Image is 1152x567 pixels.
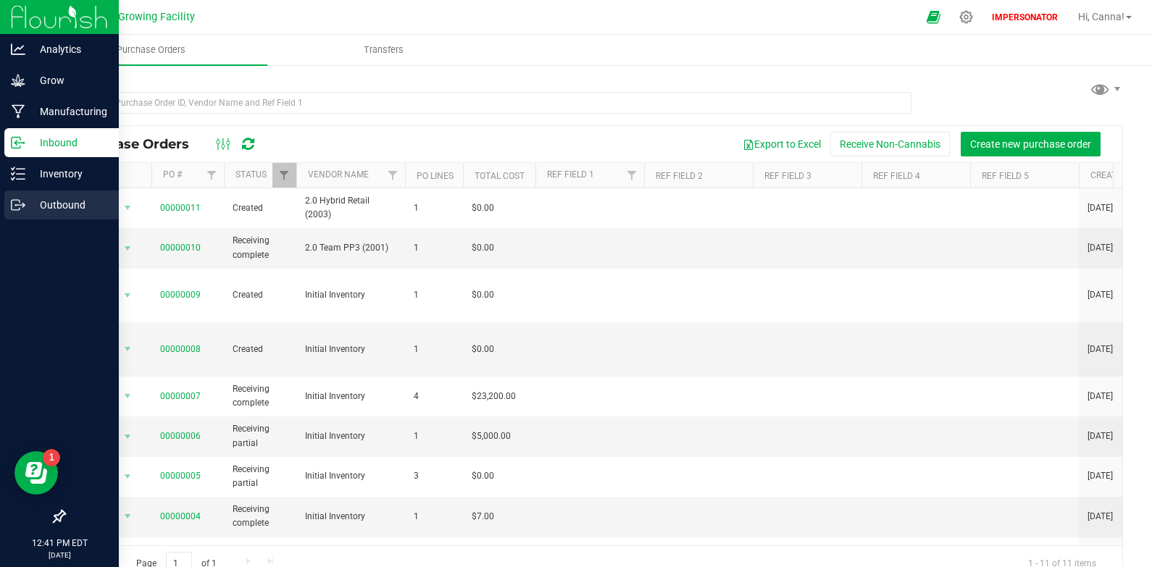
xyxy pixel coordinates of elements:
[25,103,112,120] p: Manufacturing
[11,42,25,56] inline-svg: Analytics
[1090,170,1144,180] a: Created
[1088,201,1113,215] span: [DATE]
[305,343,396,356] span: Initial Inventory
[163,169,182,180] a: PO #
[160,344,201,354] a: 00000008
[472,390,516,403] span: $23,200.00
[305,194,396,222] span: 2.0 Hybrid Retail (2003)
[119,427,137,447] span: select
[25,72,112,89] p: Grow
[472,288,494,302] span: $0.00
[233,382,288,410] span: Receiving complete
[119,339,137,359] span: select
[200,163,224,188] a: Filter
[101,11,195,23] span: My Growing Facility
[97,43,205,56] span: Purchase Orders
[414,343,454,356] span: 1
[11,104,25,119] inline-svg: Manufacturing
[414,429,454,443] span: 1
[119,506,137,526] span: select
[160,511,201,521] a: 00000004
[305,241,396,255] span: 2.0 Team PP3 (2001)
[14,451,58,495] iframe: Resource center
[764,171,811,181] a: Ref Field 3
[305,390,396,403] span: Initial Inventory
[233,463,288,490] span: Receiving partial
[160,471,201,481] a: 00000005
[414,510,454,524] span: 1
[381,163,405,188] a: Filter
[160,391,201,401] a: 00000007
[119,285,137,306] span: select
[1088,241,1113,255] span: [DATE]
[414,469,454,483] span: 3
[472,343,494,356] span: $0.00
[305,469,396,483] span: Initial Inventory
[11,167,25,181] inline-svg: Inventory
[11,135,25,150] inline-svg: Inbound
[43,449,60,466] iframe: Resource center unread badge
[547,169,594,180] a: Ref Field 1
[272,163,296,188] a: Filter
[7,550,112,560] p: [DATE]
[620,163,644,188] a: Filter
[472,429,511,443] span: $5,000.00
[1088,390,1113,403] span: [DATE]
[11,73,25,88] inline-svg: Grow
[305,510,396,524] span: Initial Inventory
[305,429,396,443] span: Initial Inventory
[233,201,288,215] span: Created
[233,422,288,450] span: Receiving partial
[233,234,288,261] span: Receiving complete
[1078,11,1124,22] span: Hi, Canna!
[267,35,500,65] a: Transfers
[970,138,1091,150] span: Create new purchase order
[344,43,423,56] span: Transfers
[982,171,1029,181] a: Ref Field 5
[733,132,830,156] button: Export to Excel
[417,171,454,181] a: PO Lines
[656,171,703,181] a: Ref Field 2
[414,241,454,255] span: 1
[233,503,288,530] span: Receiving complete
[1088,469,1113,483] span: [DATE]
[961,132,1101,156] button: Create new purchase order
[472,241,494,255] span: $0.00
[119,466,137,487] span: select
[986,11,1064,24] p: IMPERSONATOR
[475,171,525,181] a: Total Cost
[305,288,396,302] span: Initial Inventory
[1088,343,1113,356] span: [DATE]
[233,343,288,356] span: Created
[917,3,950,31] span: Open Ecommerce Menu
[11,198,25,212] inline-svg: Outbound
[1088,510,1113,524] span: [DATE]
[472,469,494,483] span: $0.00
[160,290,201,300] a: 00000009
[414,288,454,302] span: 1
[25,165,112,182] p: Inventory
[414,201,454,215] span: 1
[7,537,112,550] p: 12:41 PM EDT
[873,171,920,181] a: Ref Field 4
[308,169,369,180] a: Vendor Name
[957,10,975,24] div: Manage settings
[472,510,494,524] span: $7.00
[119,238,137,259] span: select
[472,201,494,215] span: $0.00
[235,169,267,180] a: Status
[35,35,267,65] a: Purchase Orders
[25,196,112,214] p: Outbound
[233,288,288,302] span: Created
[160,243,201,253] a: 00000010
[414,390,454,403] span: 4
[160,431,201,441] a: 00000006
[1088,288,1113,302] span: [DATE]
[160,203,201,213] a: 00000011
[25,134,112,151] p: Inbound
[64,92,911,114] input: Search Purchase Order ID, Vendor Name and Ref Field 1
[830,132,950,156] button: Receive Non-Cannabis
[25,41,112,58] p: Analytics
[119,198,137,218] span: select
